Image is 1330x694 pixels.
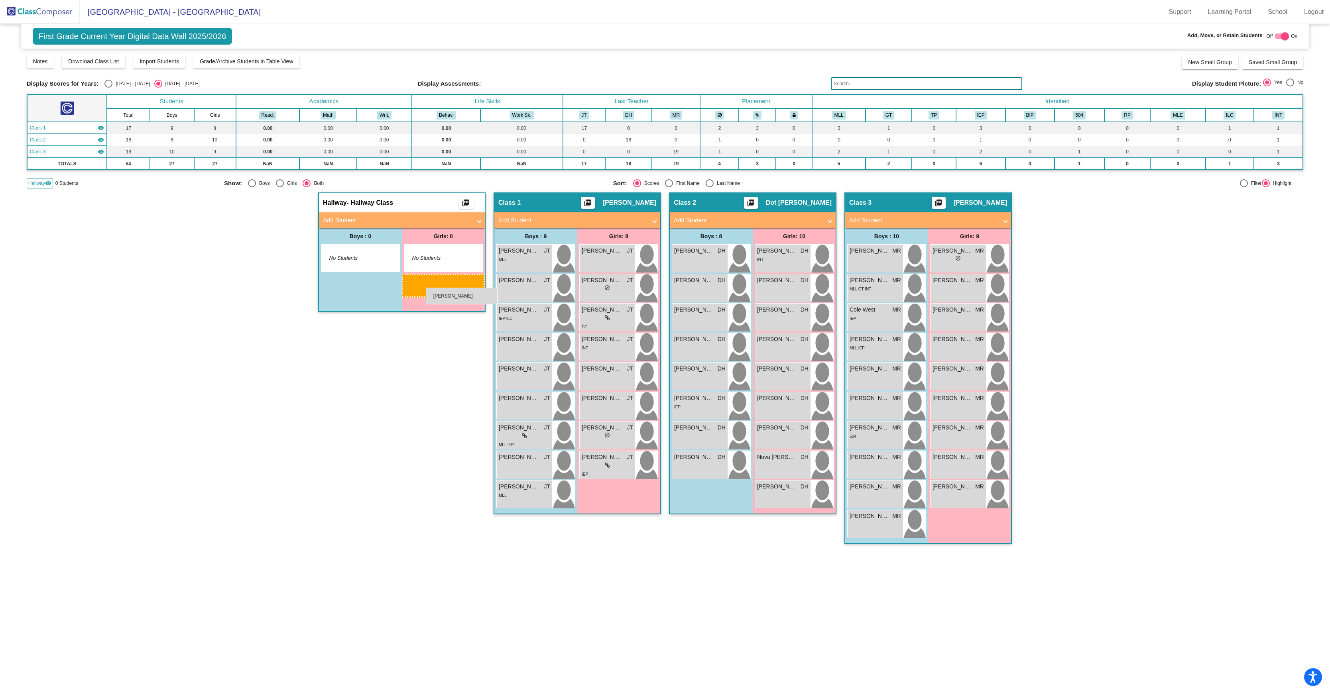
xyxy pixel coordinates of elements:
[236,122,300,134] td: 0.00
[224,180,242,187] span: Show:
[418,80,481,87] span: Display Assessments:
[1055,108,1104,122] th: 504 Plan
[1055,146,1104,158] td: 1
[256,180,270,187] div: Boys
[563,146,605,158] td: 0
[1188,59,1232,65] span: New Small Group
[236,94,412,108] th: Academics
[582,276,622,284] span: [PERSON_NAME]
[700,108,738,122] th: Keep away students
[975,365,984,373] span: MR
[912,122,956,134] td: 0
[933,276,972,284] span: [PERSON_NAME]
[892,247,901,255] span: MR
[850,365,889,373] span: [PERSON_NAME]
[412,254,462,262] span: No Students
[563,108,605,122] th: Jennifer Tolibas
[912,146,956,158] td: 0
[582,306,622,314] span: [PERSON_NAME]
[801,365,809,373] span: DH
[674,247,714,255] span: [PERSON_NAME]
[1270,180,1292,187] div: Highlight
[757,257,763,262] span: INT
[1254,108,1303,122] th: Intervention
[499,247,539,255] span: [PERSON_NAME] [PERSON_NAME]
[714,180,740,187] div: Last Name
[1248,180,1262,187] div: Filter
[812,158,866,170] td: 5
[776,146,812,158] td: 0
[801,276,809,284] span: DH
[98,137,104,143] mat-icon: visibility
[133,54,185,69] button: Import Students
[812,94,1303,108] th: Identified
[739,108,776,122] th: Keep with students
[929,111,939,120] button: TP
[1104,108,1150,122] th: READ Plan
[480,134,563,146] td: 0.00
[832,111,846,120] button: MLL
[459,197,473,209] button: Print Students Details
[377,111,392,120] button: Writ.
[107,94,236,108] th: Students
[107,146,150,158] td: 19
[480,122,563,134] td: 0.00
[27,134,107,146] td: Dot Hughes-Werth - No Class Name
[582,346,588,350] span: INT
[850,287,871,291] span: MLL GT INT
[499,365,539,373] span: [PERSON_NAME]
[544,247,550,255] span: JT
[605,122,652,134] td: 0
[674,199,696,207] span: Class 2
[975,247,984,255] span: MR
[563,94,700,108] th: Last Teacher
[1104,158,1150,170] td: 0
[975,111,987,120] button: IEP
[674,216,822,225] mat-panel-title: Add Student
[357,134,412,146] td: 0.00
[412,122,480,134] td: 0.00
[845,212,1011,228] mat-expansion-panel-header: Add Student
[700,94,812,108] th: Placement
[718,335,726,343] span: DH
[739,134,776,146] td: 0
[510,111,534,120] button: Work Sk.
[1005,146,1055,158] td: 0
[933,365,972,373] span: [PERSON_NAME]
[499,335,539,343] span: [PERSON_NAME]
[1005,122,1055,134] td: 0
[1206,158,1254,170] td: 1
[739,146,776,158] td: 0
[1055,158,1104,170] td: 1
[357,158,412,170] td: NaN
[812,146,866,158] td: 2
[581,197,595,209] button: Print Students Details
[1206,134,1254,146] td: 0
[150,158,194,170] td: 27
[150,122,194,134] td: 9
[299,158,357,170] td: NaN
[1171,111,1185,120] button: MLE
[1294,79,1303,86] div: No
[670,212,836,228] mat-expansion-panel-header: Add Student
[30,148,46,155] span: Class 3
[801,306,809,314] span: DH
[850,247,889,255] span: [PERSON_NAME]
[1104,146,1150,158] td: 0
[627,276,633,284] span: JT
[718,365,726,373] span: DH
[605,134,652,146] td: 18
[33,28,232,45] span: First Grade Current Year Digital Data Wall 2025/2026
[499,306,539,314] span: [PERSON_NAME]
[850,346,865,350] span: MLL IEP
[494,212,660,228] mat-expansion-panel-header: Add Student
[1261,6,1294,18] a: School
[956,134,1005,146] td: 1
[150,108,194,122] th: Boys
[357,146,412,158] td: 0.00
[194,158,236,170] td: 27
[27,54,54,69] button: Notes
[933,335,972,343] span: [PERSON_NAME]
[932,197,946,209] button: Print Students Details
[107,122,150,134] td: 17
